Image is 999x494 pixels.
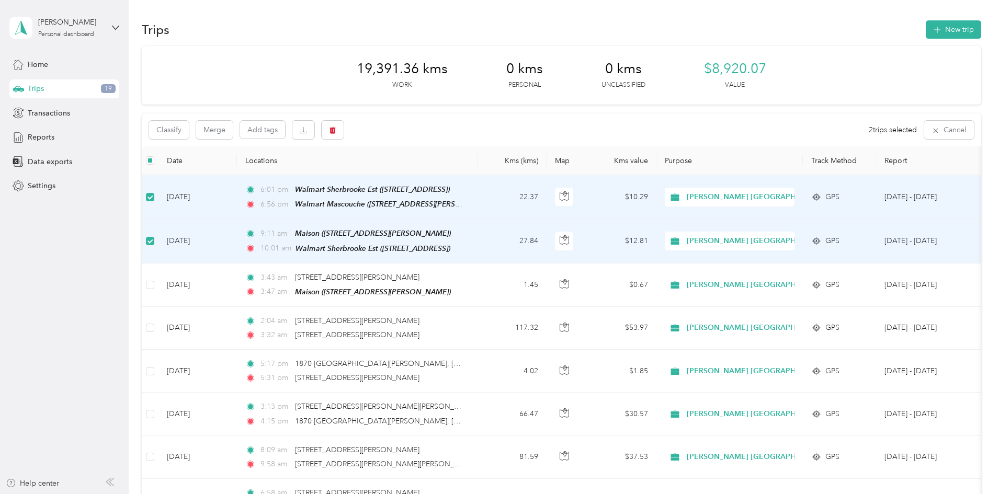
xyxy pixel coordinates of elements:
td: Aug 1 - 31, 2025 [876,436,971,479]
span: $8,920.07 [704,61,766,77]
td: 1.45 [478,263,547,307]
td: Aug 1 - 31, 2025 [876,263,971,307]
span: 4:15 pm [260,416,290,427]
button: New trip [926,20,981,39]
span: [PERSON_NAME] [GEOGRAPHIC_DATA] [687,279,828,291]
td: $0.67 [583,263,656,307]
td: $53.97 [583,307,656,350]
span: [PERSON_NAME] [GEOGRAPHIC_DATA] [687,451,828,463]
span: GPS [825,365,839,377]
span: [STREET_ADDRESS][PERSON_NAME][PERSON_NAME] [295,402,478,411]
span: Maison ([STREET_ADDRESS][PERSON_NAME]) [295,288,451,296]
td: $12.81 [583,219,656,263]
td: $37.53 [583,436,656,479]
span: 5:17 pm [260,358,290,370]
th: Track Method [803,146,876,175]
span: [PERSON_NAME] [GEOGRAPHIC_DATA] [687,191,828,203]
button: Help center [6,478,59,489]
span: 3:43 am [260,272,290,283]
span: 9:58 am [260,458,290,470]
span: 3:47 am [260,286,290,297]
span: 0 kms [605,61,642,77]
p: Unclassified [601,81,645,90]
span: [PERSON_NAME] [GEOGRAPHIC_DATA] [687,408,828,420]
td: [DATE] [158,436,237,479]
td: 27.84 [478,219,547,263]
td: $10.29 [583,175,656,219]
span: GPS [825,451,839,463]
span: Data exports [28,156,72,167]
button: Cancel [924,121,974,139]
span: 2:04 am [260,315,290,327]
td: 117.32 [478,307,547,350]
td: 22.37 [478,175,547,219]
div: [PERSON_NAME] [38,17,104,28]
th: Locations [237,146,478,175]
span: [STREET_ADDRESS][PERSON_NAME] [295,316,419,325]
td: [DATE] [158,393,237,435]
span: 6:01 pm [260,184,290,196]
td: [DATE] [158,175,237,219]
td: Aug 1 - 31, 2025 [876,393,971,435]
span: [STREET_ADDRESS][PERSON_NAME] [295,445,419,454]
span: 19 [101,84,116,94]
span: 1870 [GEOGRAPHIC_DATA][PERSON_NAME], [GEOGRAPHIC_DATA] [295,359,527,368]
span: Walmart Mascouche ([STREET_ADDRESS][PERSON_NAME]) [295,200,496,209]
td: $1.85 [583,350,656,393]
th: Map [547,146,583,175]
th: Report [876,146,971,175]
span: 2 trips selected [869,124,917,135]
td: Aug 1 - 31, 2025 [876,219,971,263]
span: GPS [825,322,839,334]
span: 9:11 am [260,228,290,239]
td: [DATE] [158,307,237,350]
td: 81.59 [478,436,547,479]
span: 6:56 pm [260,199,290,210]
td: Aug 1 - 31, 2025 [876,175,971,219]
th: Date [158,146,237,175]
span: Transactions [28,108,70,119]
td: [DATE] [158,219,237,263]
span: Settings [28,180,55,191]
button: Classify [149,121,189,139]
span: [PERSON_NAME] [GEOGRAPHIC_DATA] [687,365,828,377]
p: Work [392,81,412,90]
span: Maison ([STREET_ADDRESS][PERSON_NAME]) [295,229,451,237]
span: Reports [28,132,54,143]
th: Kms (kms) [478,146,547,175]
div: Personal dashboard [38,31,94,38]
span: 3:13 pm [260,401,290,412]
h1: Trips [142,24,169,35]
span: [PERSON_NAME] [GEOGRAPHIC_DATA] [687,235,828,247]
span: Walmart Sherbrooke Est ([STREET_ADDRESS]) [295,185,450,193]
span: GPS [825,279,839,291]
span: 10:01 am [260,243,291,254]
td: 4.02 [478,350,547,393]
td: Aug 1 - 31, 2025 [876,307,971,350]
th: Purpose [656,146,803,175]
span: 3:32 am [260,329,290,341]
span: GPS [825,408,839,420]
span: [STREET_ADDRESS][PERSON_NAME] [295,330,419,339]
span: 5:31 pm [260,372,290,384]
span: 19,391.36 kms [357,61,448,77]
td: 66.47 [478,393,547,435]
button: Merge [196,121,233,139]
td: [DATE] [158,350,237,393]
iframe: Everlance-gr Chat Button Frame [940,435,999,494]
span: Home [28,59,48,70]
td: Aug 1 - 31, 2025 [876,350,971,393]
span: 0 kms [506,61,543,77]
span: Walmart Sherbrooke Est ([STREET_ADDRESS]) [296,244,450,252]
span: [STREET_ADDRESS][PERSON_NAME][PERSON_NAME] [295,459,478,468]
span: GPS [825,191,839,203]
td: [DATE] [158,263,237,307]
span: [STREET_ADDRESS][PERSON_NAME] [295,273,419,282]
td: $30.57 [583,393,656,435]
span: 1870 [GEOGRAPHIC_DATA][PERSON_NAME], [GEOGRAPHIC_DATA] [295,417,527,426]
span: [PERSON_NAME] [GEOGRAPHIC_DATA] [687,322,828,334]
span: Trips [28,83,44,94]
button: Add tags [240,121,285,139]
span: 8:09 am [260,444,290,456]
